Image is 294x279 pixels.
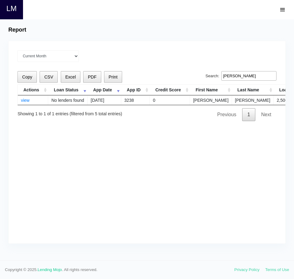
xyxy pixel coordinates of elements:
th: First Name: activate to sort column ascending [190,85,232,95]
div: Showing 1 to 1 of 1 entries (filtered from 5 total entries) [17,107,122,117]
button: Print [104,71,122,83]
span: CSV [44,75,53,79]
a: 1 [242,108,255,121]
h4: Report [8,27,26,33]
span: PDF [88,75,96,79]
td: 0 [150,95,190,105]
button: Copy [17,71,37,83]
td: [DATE] [88,95,121,105]
input: Search: [221,71,277,81]
td: [PERSON_NAME] [190,95,232,105]
th: Credit Score: activate to sort column ascending [150,85,190,95]
a: Lending Mojo [38,267,62,272]
td: No lenders found [48,95,87,105]
th: Loan Status: activate to sort column ascending [48,85,87,95]
span: Print [109,75,118,79]
th: App Date: activate to sort column ascending [88,85,121,95]
span: Copy [22,75,32,79]
th: Last Name: activate to sort column ascending [232,85,274,95]
button: Excel [61,71,81,83]
a: Next [256,108,277,121]
a: view [21,98,29,103]
span: Copyright © 2025. . All rights reserved. [5,267,234,273]
a: Privacy Policy [234,267,260,272]
span: Excel [65,75,76,79]
th: App ID: activate to sort column ascending [121,85,150,95]
label: Search: [206,71,277,81]
button: PDF [83,71,101,83]
td: [PERSON_NAME] [232,95,274,105]
button: CSV [40,71,58,83]
a: Terms of Use [265,267,289,272]
td: 3238 [121,95,150,105]
a: Previous [212,108,242,121]
th: Actions: activate to sort column ascending [18,85,48,95]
